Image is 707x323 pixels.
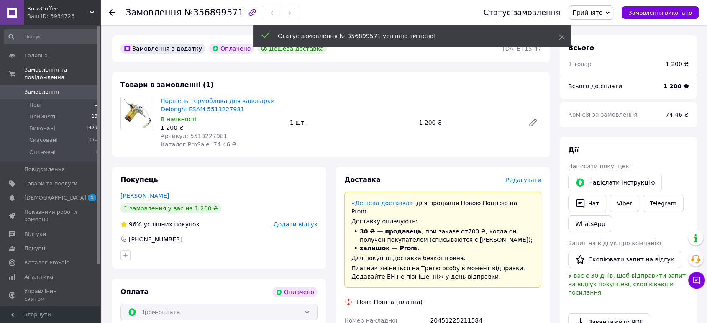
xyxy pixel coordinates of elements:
[120,192,169,199] a: [PERSON_NAME]
[351,264,534,281] div: Платник зміниться на Третю особу в момент відправки. Додавайте ЕН не пізніше, ніж у день відправки.
[274,221,318,228] span: Додати відгук
[120,44,205,54] div: Замовлення з додатку
[622,6,699,19] button: Замовлення виконано
[568,215,612,232] a: WhatsApp
[95,101,97,109] span: 0
[351,217,534,226] div: Доставку оплачують:
[568,83,622,90] span: Всього до сплати
[161,97,274,113] a: Поршень термоблока для кавоварки Delonghi ESAM 5513227981
[120,220,200,228] div: успішних покупок
[128,235,183,244] div: [PHONE_NUMBER]
[360,245,419,251] span: залишок — Prom.
[120,81,214,89] span: Товари в замовленні (1)
[688,272,705,289] button: Чат з покупцем
[568,251,681,268] button: Скопіювати запит на відгук
[209,44,254,54] div: Оплачено
[161,133,228,139] span: Артикул: 5513227981
[24,208,77,223] span: Показники роботи компанії
[568,146,579,154] span: Дії
[351,227,534,244] li: , при заказе от 700 ₴ , когда он получен покупателем (списываются с [PERSON_NAME]);
[24,180,77,187] span: Товари та послуги
[351,199,534,215] div: для продавця Новою Поштою на Prom.
[568,61,592,67] span: 1 товар
[29,149,56,156] span: Оплачені
[27,5,90,13] span: BrewCoffee
[88,194,96,201] span: 1
[24,259,69,267] span: Каталог ProSale
[27,13,100,20] div: Ваш ID: 3934726
[666,60,689,68] div: 1 200 ₴
[610,195,639,212] a: Viber
[184,8,243,18] span: №356899571
[568,174,662,191] button: Надіслати інструкцію
[161,116,197,123] span: В наявності
[161,141,236,148] span: Каталог ProSale: 74.46 ₴
[121,97,154,130] img: Поршень термоблока для кавоварки Delonghi ESAM 5513227981
[344,176,381,184] span: Доставка
[287,117,416,128] div: 1 шт.
[29,101,41,109] span: Нові
[415,117,521,128] div: 1 200 ₴
[126,8,182,18] span: Замовлення
[24,88,59,96] span: Замовлення
[92,113,97,120] span: 19
[568,44,594,52] span: Всього
[643,195,684,212] a: Telegram
[360,228,422,235] span: 30 ₴ — продавець
[663,83,689,90] b: 1 200 ₴
[628,10,692,16] span: Замовлення виконано
[666,111,689,118] span: 74.46 ₴
[24,52,48,59] span: Головна
[568,163,630,169] span: Написати покупцеві
[129,221,142,228] span: 96%
[351,254,534,262] div: Для покупця доставка безкоштовна.
[568,272,686,296] span: У вас є 30 днів, щоб відправити запит на відгук покупцеві, скопіювавши посилання.
[568,195,606,212] button: Чат
[484,8,561,17] div: Статус замовлення
[24,66,100,81] span: Замовлення та повідомлення
[24,273,53,281] span: Аналітика
[24,231,46,238] span: Відгуки
[525,114,541,131] a: Редагувати
[272,287,318,297] div: Оплачено
[24,166,65,173] span: Повідомлення
[4,29,98,44] input: Пошук
[120,203,221,213] div: 1 замовлення у вас на 1 200 ₴
[355,298,425,306] div: Нова Пошта (платна)
[351,200,413,206] a: «Дешева доставка»
[572,9,602,16] span: Прийнято
[568,240,661,246] span: Запит на відгук про компанію
[568,111,638,118] span: Комісія за замовлення
[29,136,58,144] span: Скасовані
[161,123,283,132] div: 1 200 ₴
[506,177,541,183] span: Редагувати
[24,194,86,202] span: [DEMOGRAPHIC_DATA]
[29,113,55,120] span: Прийняті
[89,136,97,144] span: 150
[95,149,97,156] span: 1
[24,287,77,302] span: Управління сайтом
[278,32,538,40] div: Статус замовлення № 356899571 успішно змінено!
[120,176,158,184] span: Покупець
[24,245,47,252] span: Покупці
[86,125,97,132] span: 1479
[120,288,149,296] span: Оплата
[29,125,55,132] span: Виконані
[109,8,115,17] div: Повернутися назад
